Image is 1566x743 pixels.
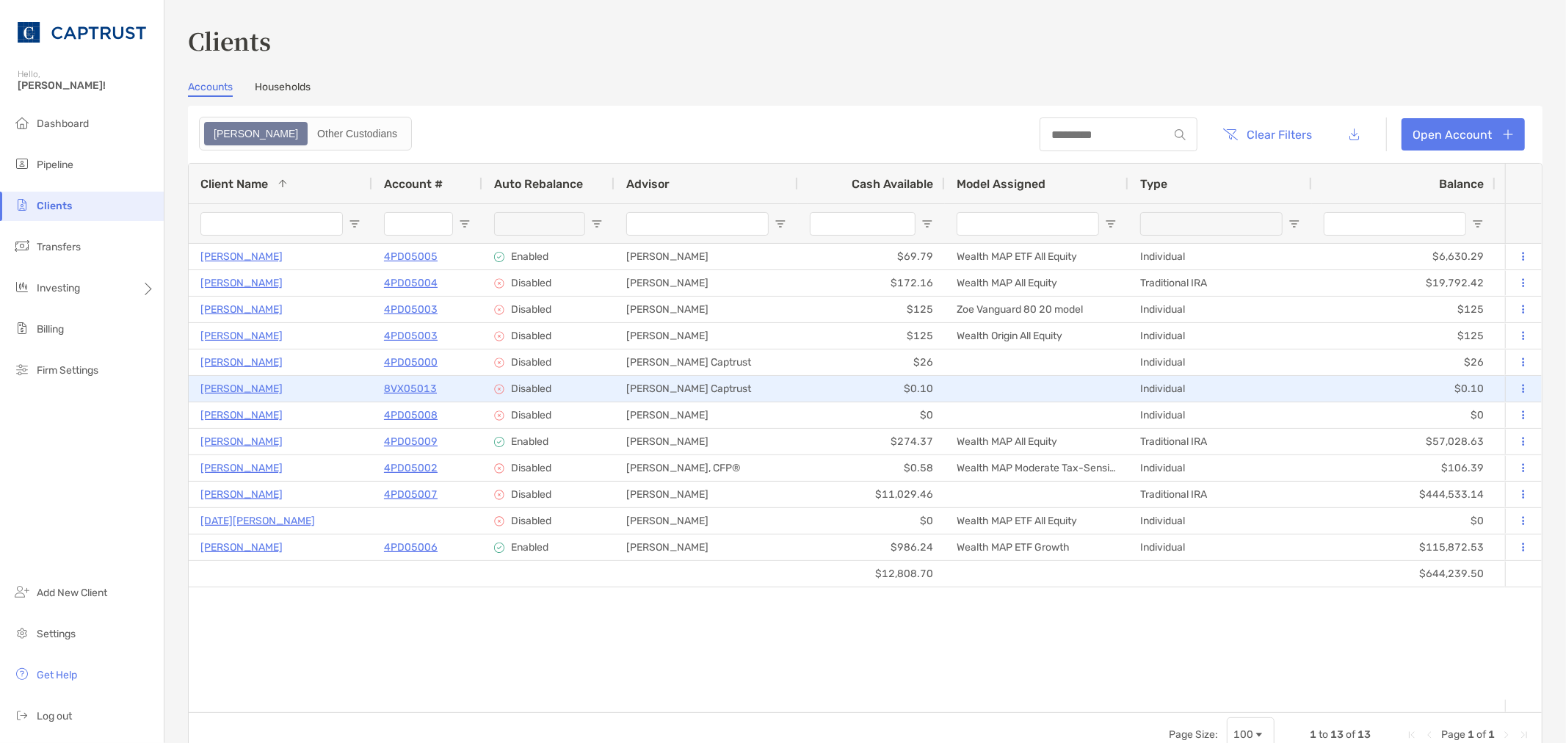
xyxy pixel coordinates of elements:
[494,278,504,289] img: icon image
[1312,376,1496,402] div: $0.10
[1319,728,1328,741] span: to
[13,319,31,337] img: billing icon
[1128,508,1312,534] div: Individual
[615,455,798,481] div: [PERSON_NAME], CFP®
[798,534,945,560] div: $986.24
[309,123,405,144] div: Other Custodians
[798,482,945,507] div: $11,029.46
[511,435,548,448] p: Enabled
[957,177,1045,191] span: Model Assigned
[200,327,283,345] a: [PERSON_NAME]
[200,485,283,504] a: [PERSON_NAME]
[200,212,343,236] input: Client Name Filter Input
[945,455,1128,481] div: Wealth MAP Moderate Tax-Sensitive
[384,538,438,557] a: 4PD05006
[384,485,438,504] a: 4PD05007
[957,212,1099,236] input: Model Assigned Filter Input
[1169,728,1218,741] div: Page Size:
[37,628,76,640] span: Settings
[349,218,360,230] button: Open Filter Menu
[945,429,1128,454] div: Wealth MAP All Equity
[1128,244,1312,269] div: Individual
[511,409,551,421] p: Disabled
[1406,729,1418,741] div: First Page
[945,270,1128,296] div: Wealth MAP All Equity
[798,508,945,534] div: $0
[1312,429,1496,454] div: $57,028.63
[37,669,77,681] span: Get Help
[200,177,268,191] span: Client Name
[1312,482,1496,507] div: $444,533.14
[13,278,31,296] img: investing icon
[615,402,798,428] div: [PERSON_NAME]
[798,270,945,296] div: $172.16
[945,323,1128,349] div: Wealth Origin All Equity
[810,212,916,236] input: Cash Available Filter Input
[494,437,504,447] img: icon image
[798,402,945,428] div: $0
[921,218,933,230] button: Open Filter Menu
[384,432,438,451] p: 4PD05009
[1488,728,1495,741] span: 1
[494,331,504,341] img: icon image
[200,406,283,424] p: [PERSON_NAME]
[13,196,31,214] img: clients icon
[494,516,504,526] img: icon image
[459,218,471,230] button: Open Filter Menu
[1357,728,1371,741] span: 13
[384,327,438,345] p: 4PD05003
[511,277,551,289] p: Disabled
[200,380,283,398] p: [PERSON_NAME]
[188,23,1543,57] h3: Clients
[1128,455,1312,481] div: Individual
[798,297,945,322] div: $125
[626,177,670,191] span: Advisor
[494,358,504,368] img: icon image
[13,237,31,255] img: transfers icon
[384,380,437,398] a: 8VX05013
[1312,297,1496,322] div: $125
[384,212,453,236] input: Account # Filter Input
[13,665,31,683] img: get-help icon
[200,353,283,371] p: [PERSON_NAME]
[13,360,31,378] img: firm-settings icon
[384,300,438,319] a: 4PD05003
[591,218,603,230] button: Open Filter Menu
[494,384,504,394] img: icon image
[494,410,504,421] img: icon image
[384,406,438,424] p: 4PD05008
[200,512,315,530] a: [DATE][PERSON_NAME]
[37,587,107,599] span: Add New Client
[1312,534,1496,560] div: $115,872.53
[13,155,31,173] img: pipeline icon
[494,305,504,315] img: icon image
[494,252,504,262] img: icon image
[1128,270,1312,296] div: Traditional IRA
[1175,129,1186,140] img: input icon
[798,323,945,349] div: $125
[1501,729,1512,741] div: Next Page
[615,508,798,534] div: [PERSON_NAME]
[615,429,798,454] div: [PERSON_NAME]
[1468,728,1474,741] span: 1
[1128,534,1312,560] div: Individual
[1128,297,1312,322] div: Individual
[511,250,548,263] p: Enabled
[1128,482,1312,507] div: Traditional IRA
[615,323,798,349] div: [PERSON_NAME]
[511,303,551,316] p: Disabled
[615,349,798,375] div: [PERSON_NAME] Captrust
[1212,118,1324,151] button: Clear Filters
[1518,729,1530,741] div: Last Page
[384,459,438,477] p: 4PD05002
[200,432,283,451] a: [PERSON_NAME]
[1312,508,1496,534] div: $0
[37,200,72,212] span: Clients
